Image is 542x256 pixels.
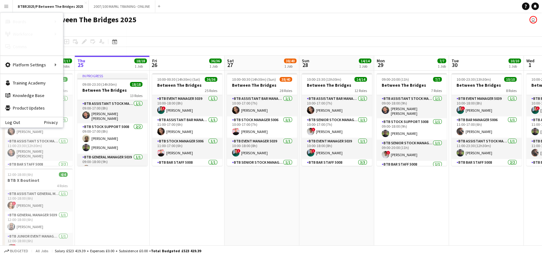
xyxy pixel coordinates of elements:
[152,82,222,88] h3: Between The Bridges
[359,64,371,69] div: 1 Job
[0,77,63,89] a: Training Academy
[77,73,147,78] div: In progress
[77,58,85,64] span: Thu
[227,58,234,64] span: Sat
[10,249,28,253] span: Budgeted
[452,58,459,64] span: Tue
[55,248,201,253] div: Salary £523 419.39 + Expenses £0.00 + Subsistence £0.00 =
[382,77,409,82] span: 09:00-20:00 (11h)
[354,88,367,93] span: 12 Roles
[301,61,309,69] span: 28
[63,28,126,40] a: My Workforce
[359,59,371,63] span: 14/14
[525,61,534,69] span: 1
[226,61,234,69] span: 27
[457,77,491,82] span: 10:00-23:30 (13h30m)
[302,73,372,166] app-job-card: 10:00-23:30 (13h30m)14/14Between The Bridges12 RolesBTB Assistant Bar Manager 50061/110:00-17:00 ...
[77,87,147,93] h3: Between The Bridges
[152,73,222,166] app-job-card: 10:00-00:30 (14h30m) (Sat)36/36Between The Bridges25 RolesBTB Event Manager 50391/110:00-18:00 (8...
[151,61,157,69] span: 26
[377,73,447,166] app-job-card: 09:00-20:00 (11h)7/7Between The Bridges7 RolesBTB Assistant Stock Manager 50061/109:00-18:00 (9h)...
[508,59,521,63] span: 10/10
[284,64,296,69] div: 1 Job
[59,59,72,63] span: 17/17
[386,151,390,155] span: !
[77,154,147,175] app-card-role: BTB General Manager 50391/109:00-18:00 (9h)
[452,138,522,159] app-card-role: BTB Assistant Stock Manager 50061/111:00-23:30 (12h30m)[PERSON_NAME]
[302,138,372,159] app-card-role: BTB Event Manager 50391/110:00-18:00 (8h)![PERSON_NAME]
[63,40,126,53] a: Recruiting
[76,61,85,69] span: 25
[77,100,147,123] app-card-role: BTB Assistant Stock Manager 50061/109:00-17:00 (8h)[PERSON_NAME] [PERSON_NAME]
[302,82,372,88] h3: Between The Bridges
[5,15,137,24] h1: BTBR2025/P Between The Bridges 2025
[438,64,446,69] div: 1 Job
[0,59,63,71] div: Platform Settings
[354,77,367,82] span: 14/14
[377,82,447,88] h3: Between The Bridges
[227,73,297,166] div: 10:00-00:30 (14h30m) (Sun)38/40Between The Bridges28 RolesBTB Assistant Bar Manager 50061/110:00-...
[152,95,222,116] app-card-role: BTB Event Manager 50391/110:00-18:00 (8h)![PERSON_NAME]
[452,82,522,88] h3: Between The Bridges
[280,77,292,82] span: 38/40
[162,106,166,110] span: !
[307,77,341,82] span: 10:00-23:30 (13h30m)
[284,59,297,63] span: 38/40
[302,58,309,64] span: Sun
[3,190,73,212] app-card-role: BTB Assistant General Manager 50061/112:00-18:00 (6h)![PERSON_NAME]
[152,138,222,159] app-card-role: BTB Stock Manager 50061/111:00-17:00 (6h)[PERSON_NAME]
[205,77,217,82] span: 36/36
[82,82,117,87] span: 09:00-23:30 (14h30m)
[0,120,20,125] a: Log Out
[152,58,157,64] span: Fri
[529,16,537,23] app-user-avatar: Amy Cane
[302,95,372,116] app-card-role: BTB Assistant Bar Manager 50061/110:00-17:00 (7h)[PERSON_NAME]
[77,123,147,154] app-card-role: BTB Stock support 50082/209:00-17:00 (8h)[PERSON_NAME][PERSON_NAME]
[237,149,240,153] span: !
[452,95,522,116] app-card-role: BTB Event Manager 50391/110:00-18:00 (8h)![PERSON_NAME]
[433,77,442,82] span: 7/7
[437,59,446,63] span: 7/7
[0,40,63,53] a: Comms
[526,58,534,64] span: Wed
[227,82,297,88] h3: Between The Bridges
[377,118,447,140] app-card-role: BTB Stock support 50081/109:00-18:00 (9h)[PERSON_NAME]
[312,149,315,153] span: !
[0,15,63,28] div: Boards
[152,116,222,138] app-card-role: BTB Assistant Bar Manager 50061/111:00-17:00 (6h)[PERSON_NAME]
[3,248,29,254] button: Budgeted
[59,172,68,177] span: 4/4
[227,159,297,180] app-card-role: BTB Senior Stock Manager 50061/110:00-18:00 (8h)
[44,120,63,125] a: Privacy
[0,102,63,114] a: Product Updates
[302,116,372,138] app-card-role: BTB Senior Stock Manager 50061/110:00-17:00 (7h)![PERSON_NAME]
[280,88,292,93] span: 28 Roles
[134,59,147,63] span: 18/18
[0,28,63,40] div: Workforce
[57,183,68,188] span: 4 Roles
[431,88,442,93] span: 7 Roles
[376,61,385,69] span: 29
[151,248,201,253] span: Total Budgeted £523 419.39
[209,59,222,63] span: 36/36
[34,248,49,253] span: All jobs
[377,161,447,182] app-card-role: BTB Bar Staff 50081/1
[13,0,89,13] button: BTBR2025/P Between The Bridges 2025
[89,0,155,13] button: 2007/100 MAPAL TRAINING- ONLINE
[312,128,315,131] span: !
[452,116,522,138] app-card-role: BTB Bar Manager 50061/111:00-17:00 (6h)[PERSON_NAME]
[227,138,297,159] app-card-role: BTB Event Manager 50391/110:00-18:00 (8h)![PERSON_NAME]
[232,77,276,82] span: 10:00-00:30 (14h30m) (Sun)
[3,233,73,254] app-card-role: BTB Junior Event Manager 50391/112:00-18:00 (6h)![PERSON_NAME]
[504,77,517,82] span: 10/10
[135,64,147,69] div: 1 Job
[130,93,142,98] span: 13 Roles
[3,138,73,161] app-card-role: BTB Assistant Stock Manager 50061/111:00-23:30 (12h30m)[PERSON_NAME] [PERSON_NAME]
[461,106,465,110] span: !
[77,73,147,166] app-job-card: In progress09:00-23:30 (14h30m)18/18Between The Bridges13 RolesBTB Assistant Stock Manager 50061/...
[8,172,33,177] span: 12:00-18:00 (6h)
[452,73,522,166] app-job-card: 10:00-23:30 (13h30m)10/10Between The Bridges8 RolesBTB Event Manager 50391/110:00-18:00 (8h)![PER...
